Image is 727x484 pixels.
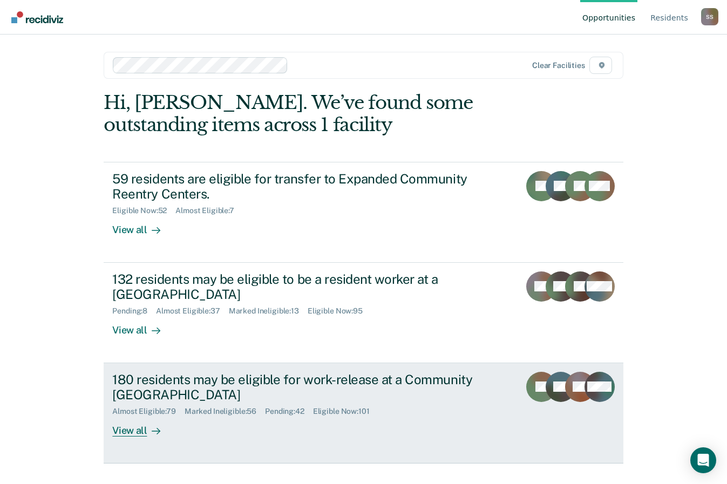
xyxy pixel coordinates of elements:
a: 59 residents are eligible for transfer to Expanded Community Reentry Centers.Eligible Now:52Almos... [104,162,623,263]
div: S S [701,8,718,25]
div: Almost Eligible : 37 [156,306,229,316]
button: Profile dropdown button [701,8,718,25]
div: 132 residents may be eligible to be a resident worker at a [GEOGRAPHIC_DATA] [112,271,491,303]
div: 59 residents are eligible for transfer to Expanded Community Reentry Centers. [112,171,491,202]
a: 132 residents may be eligible to be a resident worker at a [GEOGRAPHIC_DATA]Pending:8Almost Eligi... [104,263,623,363]
div: View all [112,215,173,236]
img: Recidiviz [11,11,63,23]
div: Hi, [PERSON_NAME]. We’ve found some outstanding items across 1 facility [104,92,519,136]
div: Pending : 42 [265,407,313,416]
div: Pending : 8 [112,306,156,316]
a: 180 residents may be eligible for work-release at a Community [GEOGRAPHIC_DATA]Almost Eligible:79... [104,363,623,463]
div: View all [112,416,173,437]
div: Eligible Now : 52 [112,206,175,215]
div: Marked Ineligible : 13 [229,306,308,316]
div: Marked Ineligible : 56 [185,407,265,416]
div: Almost Eligible : 79 [112,407,185,416]
div: 180 residents may be eligible for work-release at a Community [GEOGRAPHIC_DATA] [112,372,491,403]
div: Eligible Now : 95 [308,306,371,316]
div: Eligible Now : 101 [313,407,378,416]
div: Clear facilities [532,61,585,70]
div: Open Intercom Messenger [690,447,716,473]
div: View all [112,316,173,337]
div: Almost Eligible : 7 [175,206,243,215]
